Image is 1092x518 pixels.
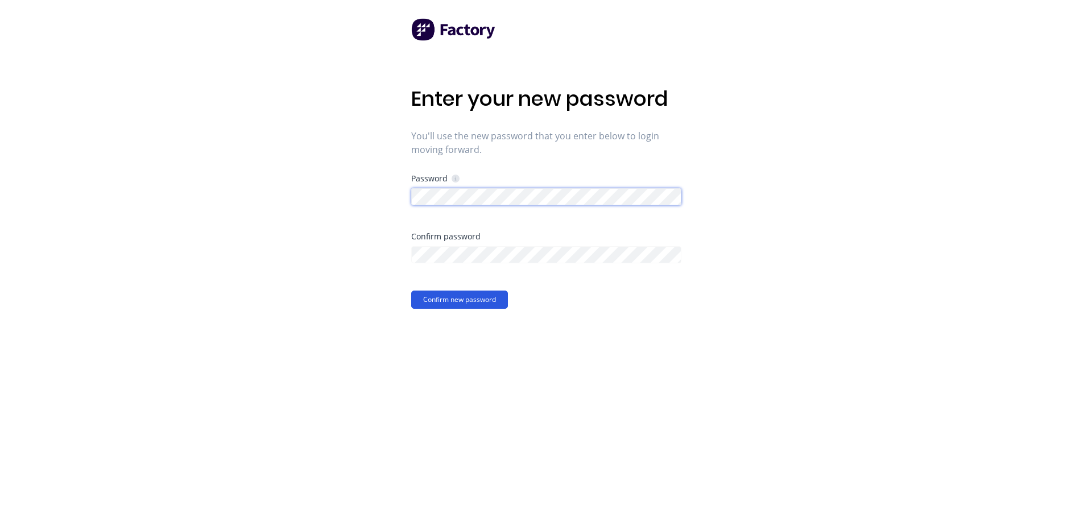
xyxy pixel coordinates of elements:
span: You'll use the new password that you enter below to login moving forward. [411,129,681,156]
div: Password [411,173,460,184]
h1: Enter your new password [411,86,681,111]
button: Confirm new password [411,291,508,309]
div: Confirm password [411,233,681,241]
img: Factory [411,18,497,41]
